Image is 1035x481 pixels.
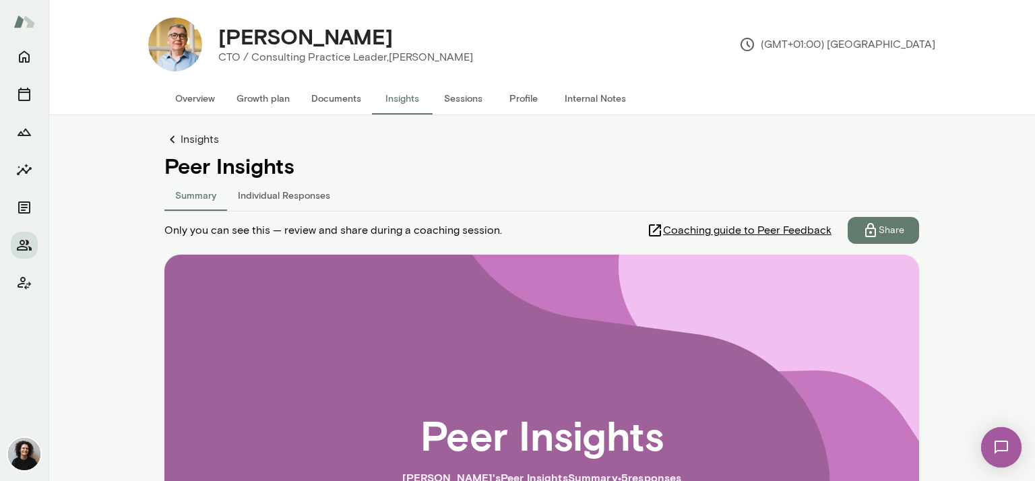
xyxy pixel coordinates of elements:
[11,43,38,70] button: Home
[663,222,832,238] span: Coaching guide to Peer Feedback
[164,222,502,238] span: Only you can see this — review and share during a coaching session.
[226,82,301,115] button: Growth plan
[848,217,919,244] button: Share
[433,82,493,115] button: Sessions
[739,36,935,53] p: (GMT+01:00) [GEOGRAPHIC_DATA]
[301,82,372,115] button: Documents
[164,179,919,211] div: responses-tab
[164,179,227,211] button: Summary
[8,438,40,470] img: Deana Murfitt
[647,217,848,244] a: Coaching guide to Peer Feedback
[11,81,38,108] button: Sessions
[11,194,38,221] button: Documents
[164,131,919,148] a: Insights
[493,82,554,115] button: Profile
[148,18,202,71] img: Scott Bowie
[218,49,473,65] p: CTO / Consulting Practice Leader, [PERSON_NAME]
[554,82,637,115] button: Internal Notes
[372,82,433,115] button: Insights
[11,156,38,183] button: Insights
[879,224,904,237] p: Share
[164,82,226,115] button: Overview
[164,153,919,179] h4: Peer Insights
[11,119,38,146] button: Growth Plan
[420,410,664,459] h2: Peer Insights
[11,232,38,259] button: Members
[227,179,341,211] button: Individual Responses
[13,9,35,34] img: Mento
[218,24,393,49] h4: [PERSON_NAME]
[11,269,38,296] button: Client app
